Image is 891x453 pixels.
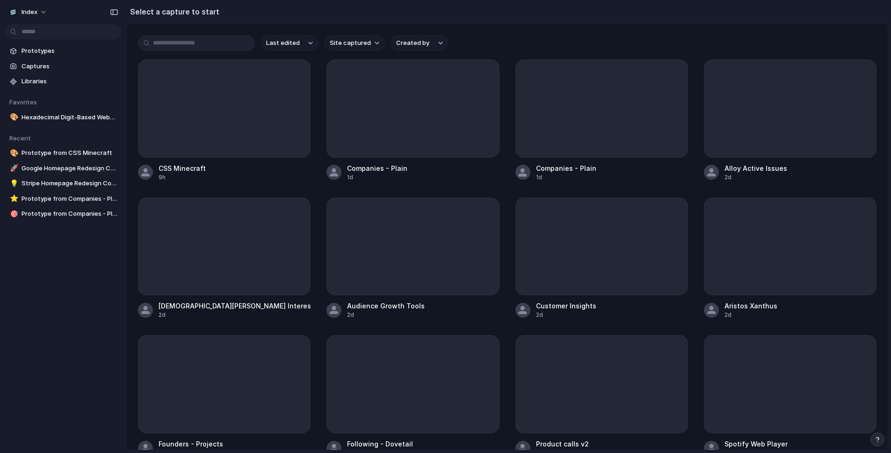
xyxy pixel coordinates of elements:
span: Created by [396,38,429,48]
div: CSS Minecraft [159,163,206,173]
div: Companies - Plain [347,163,407,173]
button: 🎨 [8,148,18,158]
div: 2d [724,173,787,182]
span: Favorites [9,98,37,106]
span: Index [22,7,37,17]
a: Prototypes [5,44,122,58]
div: Audience Growth Tools [347,301,425,311]
div: Alloy Active Issues [724,163,787,173]
span: Recent [9,134,31,142]
a: 🎨Hexadecimal Digit-Based Website Demo [5,110,122,124]
a: ⭐Prototype from Companies - Plain [5,192,122,206]
span: Stripe Homepage Redesign Concept [22,179,118,188]
button: 🎯 [8,209,18,219]
div: Product calls v2 [536,439,589,449]
div: 9h [159,173,206,182]
div: 2d [536,311,596,319]
div: ⭐ [10,193,16,204]
div: 🎨 [10,112,16,123]
span: Prototypes [22,46,118,56]
div: Following - Dovetail [347,439,413,449]
button: Site captured [324,35,385,51]
span: Site captured [330,38,371,48]
a: 🎯Prototype from Companies - Plain [5,207,122,221]
span: Google Homepage Redesign Concept [22,164,118,173]
a: 🎨Prototype from CSS Minecraft [5,146,122,160]
button: Index [5,5,52,20]
div: 🚀 [10,163,16,174]
a: Captures [5,59,122,73]
div: 💡 [10,178,16,189]
div: Customer Insights [536,301,596,311]
button: ⭐ [8,194,18,204]
a: 💡Stripe Homepage Redesign Concept [5,176,122,190]
span: Hexadecimal Digit-Based Website Demo [22,113,118,122]
span: Last edited [266,38,300,48]
div: [DEMOGRAPHIC_DATA][PERSON_NAME] Interests [159,301,311,311]
div: 2d [724,311,777,319]
div: 1d [347,173,407,182]
a: 🚀Google Homepage Redesign Concept [5,161,122,175]
div: 2d [347,311,425,319]
button: 🎨 [8,113,18,122]
span: Prototype from Companies - Plain [22,209,118,219]
div: Aristos Xanthus [724,301,777,311]
div: Founders - Projects [159,439,223,449]
div: Companies - Plain [536,163,596,173]
span: Captures [22,62,118,71]
h2: Select a capture to start [126,6,219,17]
button: Created by [391,35,449,51]
a: Libraries [5,74,122,88]
div: 🎨 [10,148,16,159]
div: Spotify Web Player [724,439,788,449]
span: Prototype from CSS Minecraft [22,148,118,158]
button: 💡 [8,179,18,188]
button: 🚀 [8,164,18,173]
span: Prototype from Companies - Plain [22,194,118,204]
div: 🎯 [10,209,16,219]
button: Last edited [261,35,319,51]
div: 2d [159,311,311,319]
span: Libraries [22,77,118,86]
div: 1d [536,173,596,182]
